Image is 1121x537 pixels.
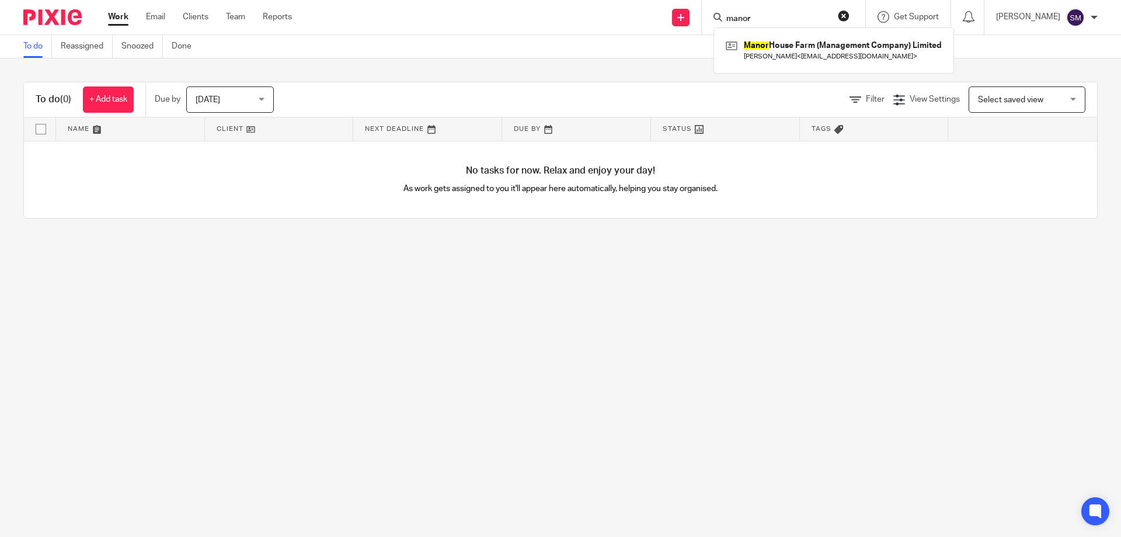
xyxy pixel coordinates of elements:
[1066,8,1085,27] img: svg%3E
[146,11,165,23] a: Email
[60,95,71,104] span: (0)
[83,86,134,113] a: + Add task
[172,35,200,58] a: Done
[293,183,829,195] p: As work gets assigned to you it'll appear here automatically, helping you stay organised.
[121,35,163,58] a: Snoozed
[978,96,1043,104] span: Select saved view
[910,95,960,103] span: View Settings
[23,9,82,25] img: Pixie
[61,35,113,58] a: Reassigned
[36,93,71,106] h1: To do
[894,13,939,21] span: Get Support
[23,35,52,58] a: To do
[996,11,1060,23] p: [PERSON_NAME]
[725,14,830,25] input: Search
[226,11,245,23] a: Team
[866,95,885,103] span: Filter
[196,96,220,104] span: [DATE]
[183,11,208,23] a: Clients
[24,165,1097,177] h4: No tasks for now. Relax and enjoy your day!
[263,11,292,23] a: Reports
[838,10,850,22] button: Clear
[155,93,180,105] p: Due by
[812,126,831,132] span: Tags
[108,11,128,23] a: Work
